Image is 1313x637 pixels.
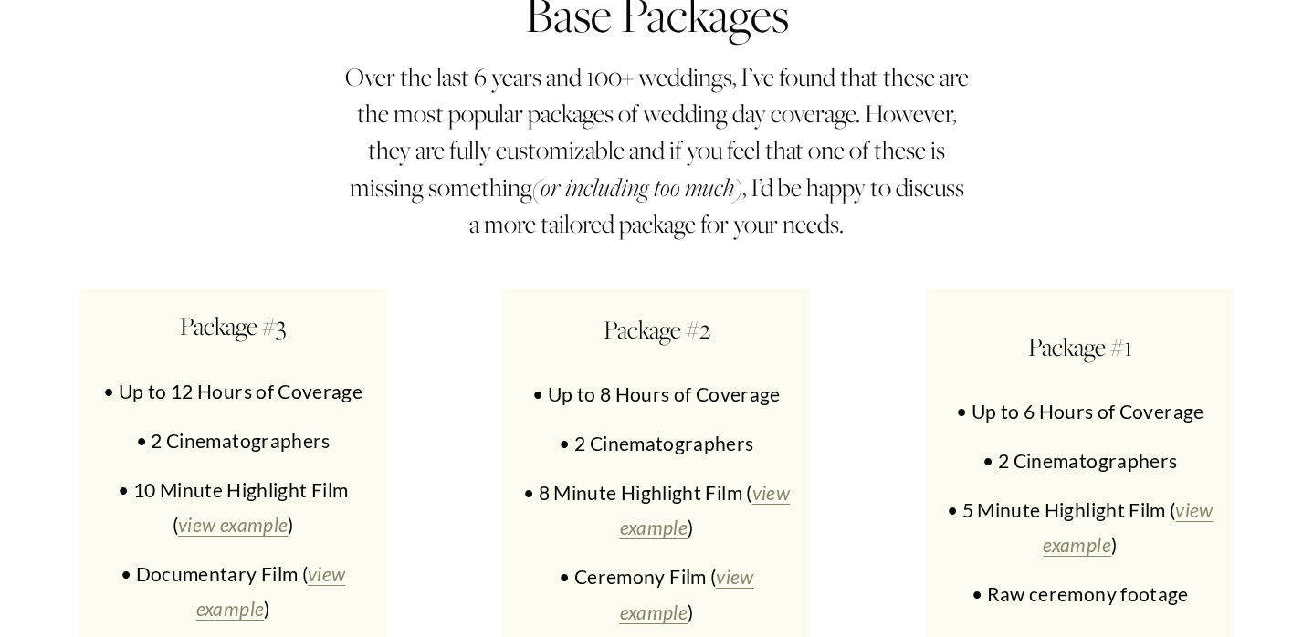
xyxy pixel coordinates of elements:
[98,308,368,344] h4: Package #3
[945,394,1215,429] p: • Up to 6 Hours of Coverage
[98,557,368,626] p: • Documentary Film ( )
[521,559,793,629] p: • Ceremony Film ( )
[945,329,1215,365] h4: Package #1
[521,311,793,348] h4: Package #2
[344,58,970,243] h4: Over the last 6 years and 100+ weddings, I’ve found that these are the most popular packages of w...
[98,374,368,409] p: • Up to 12 Hours of Coverage
[98,423,368,458] p: • 2 Cinematographers
[620,565,754,623] a: view example
[521,377,793,412] p: • Up to 8 Hours of Coverage
[945,577,1215,611] p: • Raw ceremony footage
[945,493,1215,562] p: • 5 Minute Highlight Film ( )
[1043,498,1213,557] a: view example
[178,513,288,537] a: view example
[521,426,793,461] p: • 2 Cinematographers
[532,170,742,204] em: (or including too much)
[521,475,793,545] p: • 8 Minute Highlight Film ( )
[945,444,1215,478] p: • 2 Cinematographers
[98,473,368,542] p: • 10 Minute Highlight Film ( )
